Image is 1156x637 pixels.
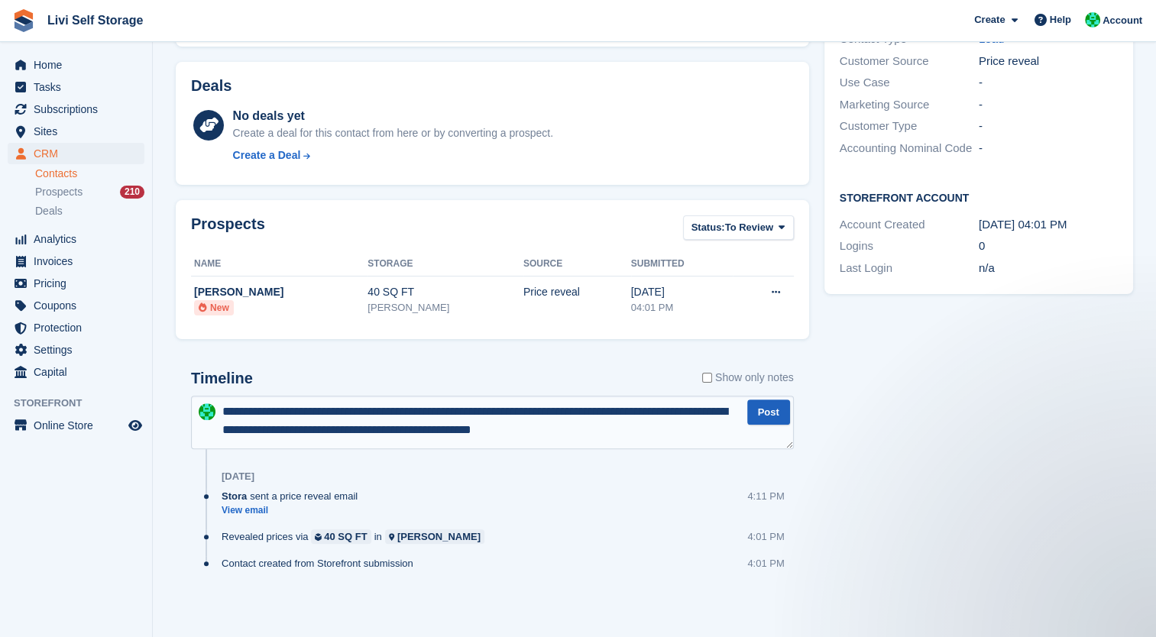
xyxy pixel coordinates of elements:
span: Invoices [34,251,125,272]
div: Customer Type [840,118,979,135]
a: menu [8,228,144,250]
span: Home [34,54,125,76]
a: menu [8,99,144,120]
th: Storage [368,252,523,276]
span: Stora [222,489,247,503]
div: - [979,118,1118,135]
span: Coupons [34,295,125,316]
a: menu [8,361,144,383]
span: Protection [34,317,125,338]
div: 4:11 PM [747,489,784,503]
div: Account Created [840,216,979,234]
div: Logins [840,238,979,255]
span: Account [1103,13,1142,28]
div: [DATE] 04:01 PM [979,216,1118,234]
span: Online Store [34,415,125,436]
div: Contact created from Storefront submission [222,556,421,571]
img: stora-icon-8386f47178a22dfd0bd8f6a31ec36ba5ce8667c1dd55bd0f319d3a0aa187defe.svg [12,9,35,32]
label: Show only notes [702,370,794,386]
a: menu [8,295,144,316]
span: Analytics [34,228,125,250]
span: Tasks [34,76,125,98]
div: Create a deal for this contact from here or by converting a prospect. [233,125,553,141]
div: - [979,140,1118,157]
div: Customer Source [840,53,979,70]
a: Prospects 210 [35,184,144,200]
input: Show only notes [702,370,712,386]
a: menu [8,273,144,294]
div: [PERSON_NAME] [368,300,523,315]
span: Sites [34,121,125,142]
a: menu [8,76,144,98]
div: No deals yet [233,107,553,125]
div: [PERSON_NAME] [397,529,481,544]
div: Last Login [840,260,979,277]
a: View email [222,504,365,517]
div: Use Case [840,74,979,92]
a: Create a Deal [233,147,553,163]
div: 40 SQ FT [368,284,523,300]
img: Joe Robertson [1085,12,1100,27]
img: Joe Robertson [199,403,215,420]
span: Deals [35,204,63,218]
span: Subscriptions [34,99,125,120]
a: 40 SQ FT [311,529,371,544]
div: - [979,96,1118,114]
h2: Deals [191,77,232,95]
li: New [194,300,234,315]
div: Accounting Nominal Code [840,140,979,157]
a: menu [8,54,144,76]
span: Create [974,12,1005,27]
span: Prospects [35,185,83,199]
h2: Storefront Account [840,189,1118,205]
div: 0 [979,238,1118,255]
button: Status: To Review [683,215,794,241]
span: Pricing [34,273,125,294]
h2: Timeline [191,370,253,387]
button: Post [747,399,790,425]
a: menu [8,251,144,272]
div: [DATE] [222,470,254,483]
a: menu [8,339,144,361]
span: CRM [34,143,125,164]
span: Capital [34,361,125,383]
div: sent a price reveal email [222,489,365,503]
th: Source [523,252,631,276]
div: 210 [120,186,144,199]
th: Submitted [631,252,733,276]
a: [PERSON_NAME] [385,529,484,544]
div: n/a [979,260,1118,277]
a: Preview store [126,416,144,435]
a: menu [8,121,144,142]
div: Price reveal [523,284,631,300]
a: Deals [35,203,144,219]
span: Status: [691,220,725,235]
a: menu [8,415,144,436]
div: 4:01 PM [747,529,784,544]
a: menu [8,143,144,164]
a: menu [8,317,144,338]
div: - [979,74,1118,92]
div: Create a Deal [233,147,301,163]
div: 40 SQ FT [324,529,367,544]
span: Storefront [14,396,152,411]
span: Help [1050,12,1071,27]
h2: Prospects [191,215,265,244]
div: Marketing Source [840,96,979,114]
div: [DATE] [631,284,733,300]
div: 04:01 PM [631,300,733,315]
th: Name [191,252,368,276]
span: Settings [34,339,125,361]
div: Price reveal [979,53,1118,70]
a: Livi Self Storage [41,8,149,33]
div: [PERSON_NAME] [194,284,368,300]
span: To Review [725,220,773,235]
div: Revealed prices via in [222,529,492,544]
div: 4:01 PM [747,556,784,571]
a: Contacts [35,167,144,181]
